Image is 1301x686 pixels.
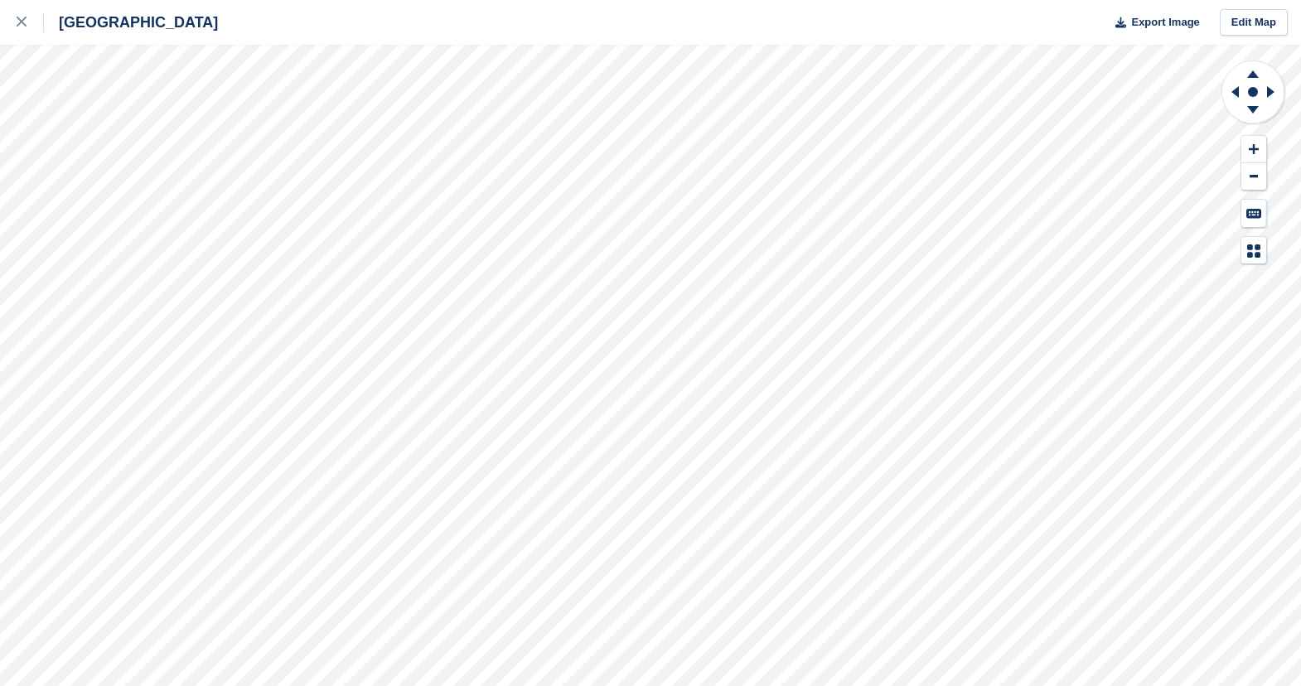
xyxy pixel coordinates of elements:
button: Zoom Out [1241,163,1266,191]
span: Export Image [1131,14,1199,31]
button: Export Image [1105,9,1200,36]
button: Zoom In [1241,136,1266,163]
a: Edit Map [1220,9,1288,36]
button: Map Legend [1241,237,1266,264]
button: Keyboard Shortcuts [1241,200,1266,227]
div: [GEOGRAPHIC_DATA] [44,12,218,32]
